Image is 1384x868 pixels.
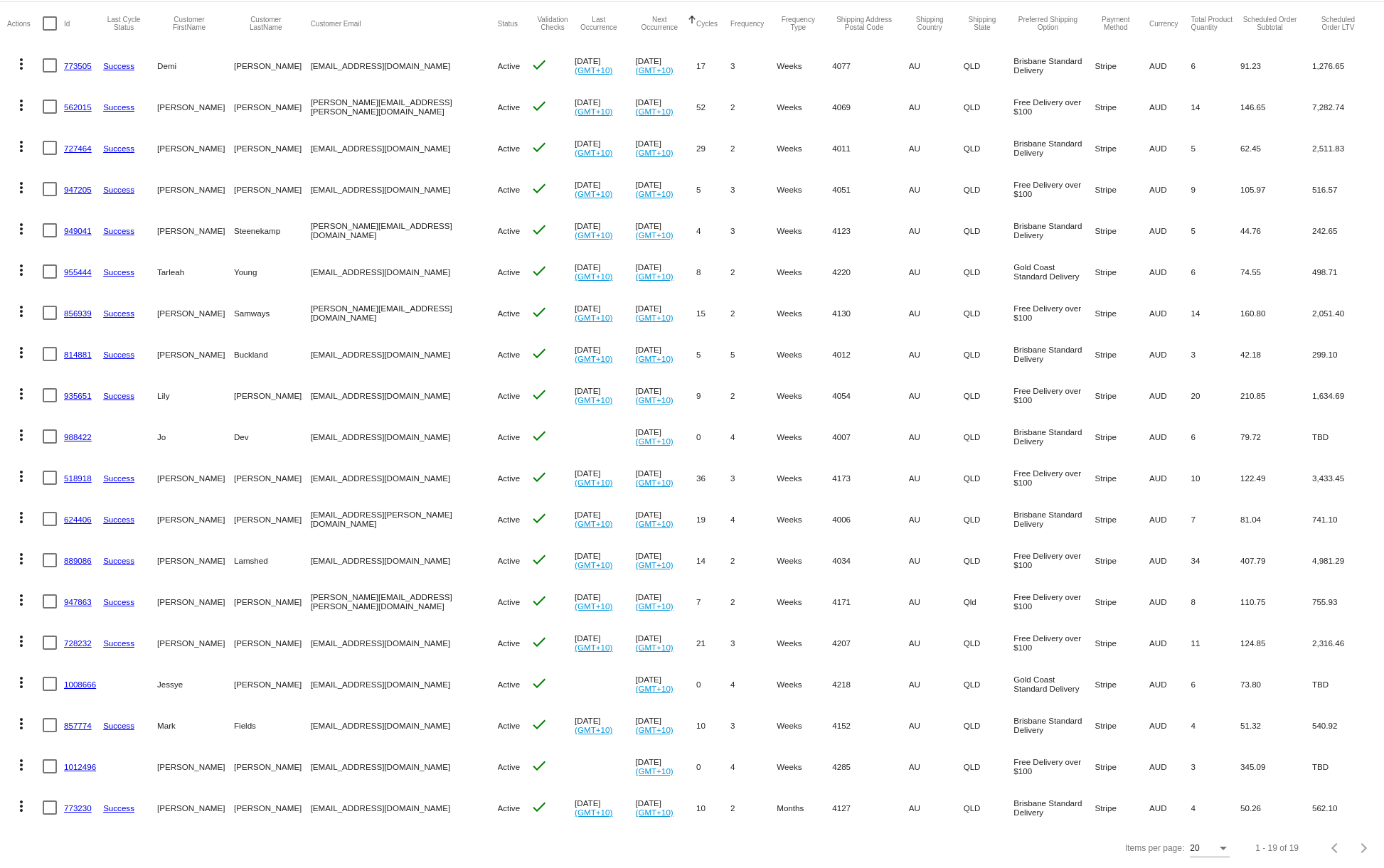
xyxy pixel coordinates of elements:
[1312,210,1377,251] mat-cell: 242.65
[1013,127,1095,168] mat-cell: Brisbane Standard Delivery
[13,179,30,196] mat-icon: more_vert
[964,333,1014,375] mat-cell: QLD
[575,168,635,210] mat-cell: [DATE]
[636,210,696,251] mat-cell: [DATE]
[13,509,30,526] mat-icon: more_vert
[1312,292,1377,333] mat-cell: 2,051.40
[696,127,730,168] mat-cell: 29
[1312,333,1377,375] mat-cell: 299.10
[777,375,832,416] mat-cell: Weeks
[636,519,674,528] a: (GMT+10)
[64,19,70,28] button: Change sorting for Id
[1095,498,1149,540] mat-cell: Stripe
[832,498,909,540] mat-cell: 4006
[696,210,730,251] mat-cell: 4
[1312,16,1364,31] button: Change sorting for LifetimeValue
[1095,16,1137,31] button: Change sorting for PaymentMethod.Type
[1240,127,1312,168] mat-cell: 62.45
[1149,251,1191,292] mat-cell: AUD
[1149,45,1191,86] mat-cell: AUD
[575,210,635,251] mat-cell: [DATE]
[1095,210,1149,251] mat-cell: Stripe
[103,515,134,524] a: Success
[636,457,696,498] mat-cell: [DATE]
[730,498,777,540] mat-cell: 4
[832,333,909,375] mat-cell: 4012
[64,185,92,194] a: 947205
[1240,16,1299,31] button: Change sorting for Subtotal
[311,45,498,86] mat-cell: [EMAIL_ADDRESS][DOMAIN_NAME]
[64,473,92,483] a: 518918
[636,375,696,416] mat-cell: [DATE]
[13,468,30,485] mat-icon: more_vert
[1149,416,1191,457] mat-cell: AUD
[64,267,92,277] a: 955444
[1149,19,1178,28] button: Change sorting for CurrencyIso
[13,385,30,402] mat-icon: more_vert
[636,45,696,86] mat-cell: [DATE]
[777,416,832,457] mat-cell: Weeks
[1149,292,1191,333] mat-cell: AUD
[636,416,696,457] mat-cell: [DATE]
[575,333,635,375] mat-cell: [DATE]
[636,354,674,363] a: (GMT+10)
[103,309,134,318] a: Success
[636,313,674,322] a: (GMT+10)
[777,86,832,127] mat-cell: Weeks
[1013,86,1095,127] mat-cell: Free Delivery over $100
[13,97,30,114] mat-icon: more_vert
[1191,210,1240,251] mat-cell: 5
[311,498,498,540] mat-cell: [EMAIL_ADDRESS][PERSON_NAME][DOMAIN_NAME]
[1149,127,1191,168] mat-cell: AUD
[234,498,311,540] mat-cell: [PERSON_NAME]
[1312,168,1377,210] mat-cell: 516.57
[1013,251,1095,292] mat-cell: Gold Coast Standard Delivery
[1095,168,1149,210] mat-cell: Stripe
[1095,127,1149,168] mat-cell: Stripe
[1149,540,1191,581] mat-cell: AUD
[157,86,234,127] mat-cell: [PERSON_NAME]
[964,416,1014,457] mat-cell: QLD
[832,457,909,498] mat-cell: 4173
[636,86,696,127] mat-cell: [DATE]
[575,272,612,281] a: (GMT+10)
[13,550,30,567] mat-icon: more_vert
[696,251,730,292] mat-cell: 8
[575,292,635,333] mat-cell: [DATE]
[909,498,964,540] mat-cell: AU
[1312,251,1377,292] mat-cell: 498.71
[575,16,622,31] button: Change sorting for LastOccurrenceUtc
[1240,498,1312,540] mat-cell: 81.04
[234,457,311,498] mat-cell: [PERSON_NAME]
[832,210,909,251] mat-cell: 4123
[636,189,674,198] a: (GMT+10)
[636,395,674,404] a: (GMT+10)
[311,251,498,292] mat-cell: [EMAIL_ADDRESS][DOMAIN_NAME]
[696,416,730,457] mat-cell: 0
[575,148,612,157] a: (GMT+10)
[730,86,777,127] mat-cell: 2
[1191,86,1240,127] mat-cell: 14
[832,45,909,86] mat-cell: 4077
[1240,45,1312,86] mat-cell: 91.23
[1240,457,1312,498] mat-cell: 122.49
[730,375,777,416] mat-cell: 2
[311,333,498,375] mat-cell: [EMAIL_ADDRESS][DOMAIN_NAME]
[730,251,777,292] mat-cell: 2
[64,432,92,441] a: 988422
[157,168,234,210] mat-cell: [PERSON_NAME]
[832,251,909,292] mat-cell: 4220
[103,391,134,400] a: Success
[13,55,30,73] mat-icon: more_vert
[730,416,777,457] mat-cell: 4
[636,65,674,75] a: (GMT+10)
[964,16,1001,31] button: Change sorting for ShippingState
[234,168,311,210] mat-cell: [PERSON_NAME]
[777,540,832,581] mat-cell: Weeks
[234,45,311,86] mat-cell: [PERSON_NAME]
[575,498,635,540] mat-cell: [DATE]
[636,251,696,292] mat-cell: [DATE]
[730,19,764,28] button: Change sorting for Frequency
[1013,375,1095,416] mat-cell: Free Delivery over $100
[1240,251,1312,292] mat-cell: 74.55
